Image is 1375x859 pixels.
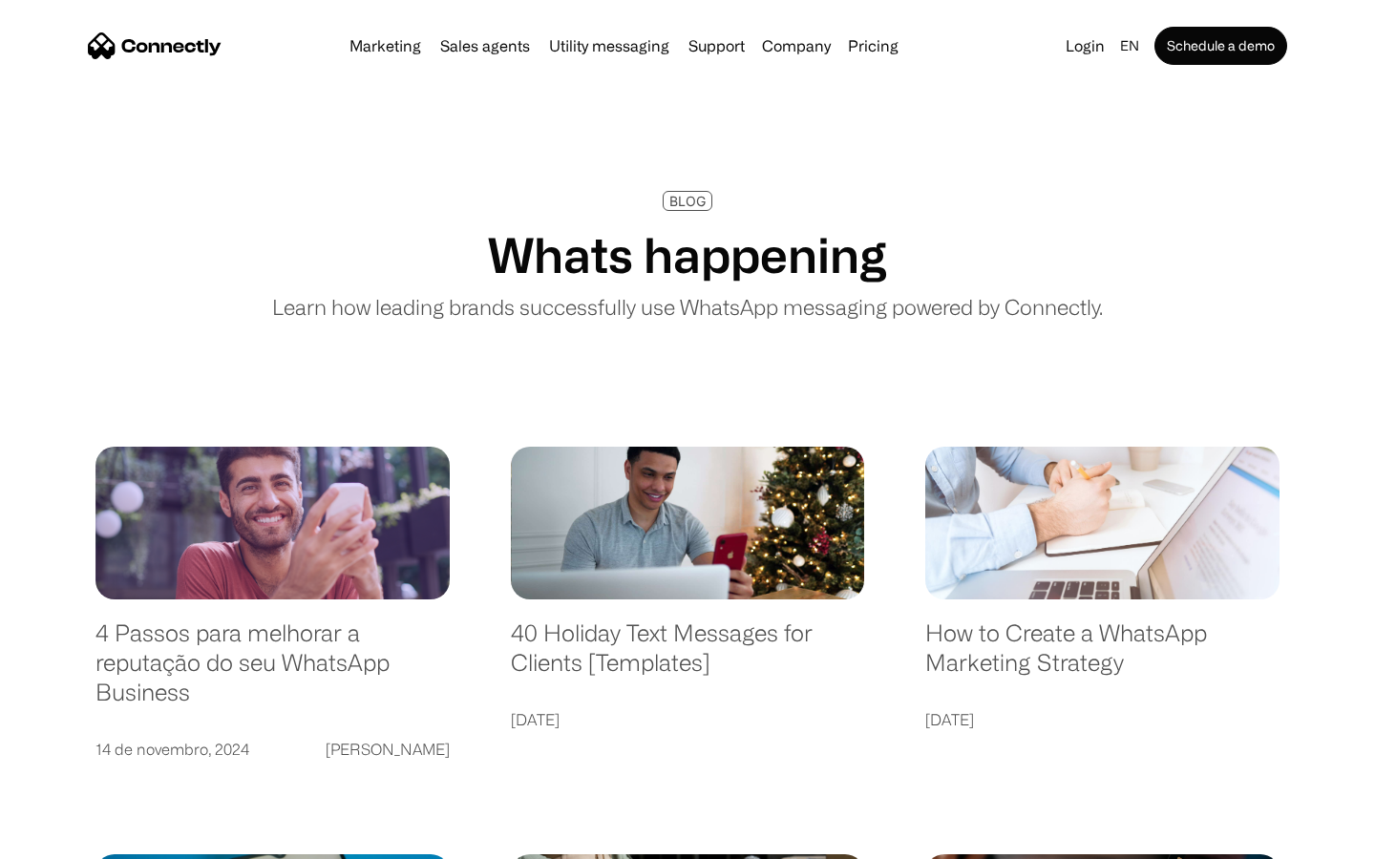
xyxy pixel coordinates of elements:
a: How to Create a WhatsApp Marketing Strategy [925,618,1280,696]
h1: Whats happening [488,226,887,283]
div: [DATE] [925,706,974,733]
a: Marketing [342,38,429,53]
a: Pricing [840,38,906,53]
div: [DATE] [511,706,560,733]
a: 40 Holiday Text Messages for Clients [Templates] [511,618,865,696]
aside: Language selected: English [19,826,115,852]
a: 4 Passos para melhorar a reputação do seu WhatsApp Business [95,618,450,725]
a: Support [681,38,752,53]
div: BLOG [669,194,706,208]
div: 14 de novembro, 2024 [95,736,249,763]
a: Sales agents [433,38,538,53]
p: Learn how leading brands successfully use WhatsApp messaging powered by Connectly. [272,291,1103,323]
div: Company [762,32,831,59]
ul: Language list [38,826,115,852]
a: Login [1058,32,1112,59]
div: [PERSON_NAME] [326,736,450,763]
a: Utility messaging [541,38,677,53]
div: en [1120,32,1139,59]
a: Schedule a demo [1154,27,1287,65]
